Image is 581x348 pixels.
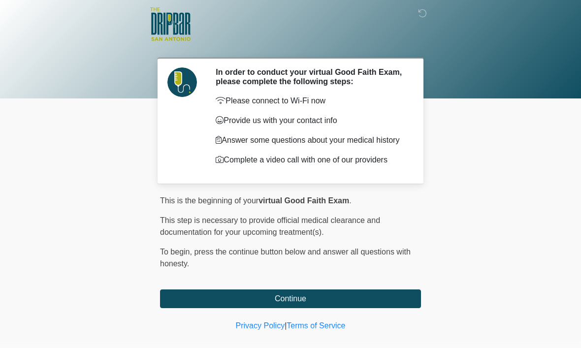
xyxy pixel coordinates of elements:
[216,115,406,127] p: Provide us with your contact info
[287,321,345,330] a: Terms of Service
[150,7,191,42] img: The DRIPBaR - San Antonio Fossil Creek Logo
[160,248,194,256] span: To begin,
[160,248,411,268] span: press the continue button below and answer all questions with honesty.
[216,67,406,86] h2: In order to conduct your virtual Good Faith Exam, please complete the following steps:
[216,134,406,146] p: Answer some questions about your medical history
[258,196,349,205] strong: virtual Good Faith Exam
[160,196,258,205] span: This is the beginning of your
[285,321,287,330] a: |
[349,196,351,205] span: .
[216,95,406,107] p: Please connect to Wi-Fi now
[216,154,406,166] p: Complete a video call with one of our providers
[160,216,380,236] span: This step is necessary to provide official medical clearance and documentation for your upcoming ...
[236,321,285,330] a: Privacy Policy
[167,67,197,97] img: Agent Avatar
[160,289,421,308] button: Continue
